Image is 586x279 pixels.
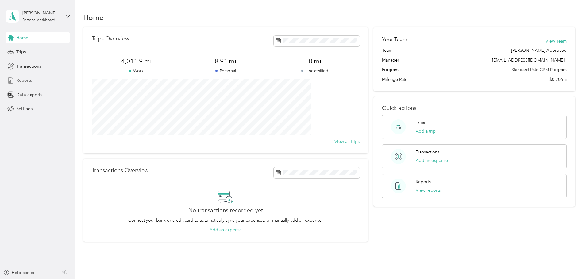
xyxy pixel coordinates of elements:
h1: Home [83,14,104,21]
h2: No transactions recorded yet [188,207,263,214]
span: Program [382,66,399,73]
span: Data exports [16,92,42,98]
span: Mileage Rate [382,76,407,83]
span: 0 mi [270,57,360,66]
p: Reports [416,179,431,185]
span: Team [382,47,392,54]
span: Transactions [16,63,41,70]
span: 4,011.9 mi [92,57,181,66]
p: Connect your bank or credit card to automatically sync your expenses, or manually add an expense. [128,217,323,224]
p: Quick actions [382,105,567,111]
button: Add an expense [210,227,242,233]
span: $0.70/mi [549,76,567,83]
div: Personal dashboard [22,18,55,22]
p: Unclassified [270,68,360,74]
h2: Your Team [382,36,407,43]
button: View reports [416,187,441,194]
p: Transactions Overview [92,167,148,174]
p: Transactions [416,149,439,155]
div: [PERSON_NAME] [22,10,61,16]
span: Reports [16,77,32,84]
span: [EMAIL_ADDRESS][DOMAIN_NAME] [492,58,565,63]
button: View Team [546,38,567,44]
span: 8.91 mi [181,57,270,66]
button: View all trips [334,138,360,145]
button: Help center [3,270,35,276]
span: Standard Rate CPM Program [511,66,567,73]
p: Trips Overview [92,36,129,42]
span: Trips [16,49,26,55]
button: Add a trip [416,128,436,134]
p: Personal [181,68,270,74]
button: Add an expense [416,157,448,164]
span: Settings [16,106,33,112]
p: Work [92,68,181,74]
span: Home [16,35,28,41]
iframe: Everlance-gr Chat Button Frame [552,245,586,279]
p: Trips [416,119,425,126]
span: [PERSON_NAME] Approved [511,47,567,54]
span: Manager [382,57,399,63]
